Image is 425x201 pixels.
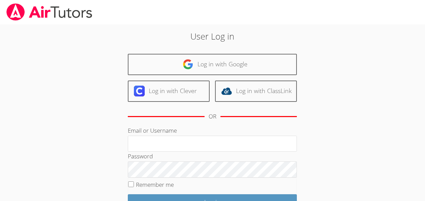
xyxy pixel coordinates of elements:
[215,81,297,102] a: Log in with ClassLink
[6,3,93,21] img: airtutors_banner-c4298cdbf04f3fff15de1276eac7730deb9818008684d7c2e4769d2f7ddbe033.png
[128,127,177,134] label: Email or Username
[128,81,210,102] a: Log in with Clever
[221,86,232,96] img: classlink-logo-d6bb404cc1216ec64c9a2012d9dc4662098be43eaf13dc465df04b49fa7ab582.svg
[183,59,193,70] img: google-logo-50288ca7cdecda66e5e0955fdab243c47b7ad437acaf1139b6f446037453330a.svg
[98,30,327,43] h2: User Log in
[128,152,153,160] label: Password
[209,112,216,121] div: OR
[128,54,297,75] a: Log in with Google
[136,181,174,188] label: Remember me
[134,86,145,96] img: clever-logo-6eab21bc6e7a338710f1a6ff85c0baf02591cd810cc4098c63d3a4b26e2feb20.svg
